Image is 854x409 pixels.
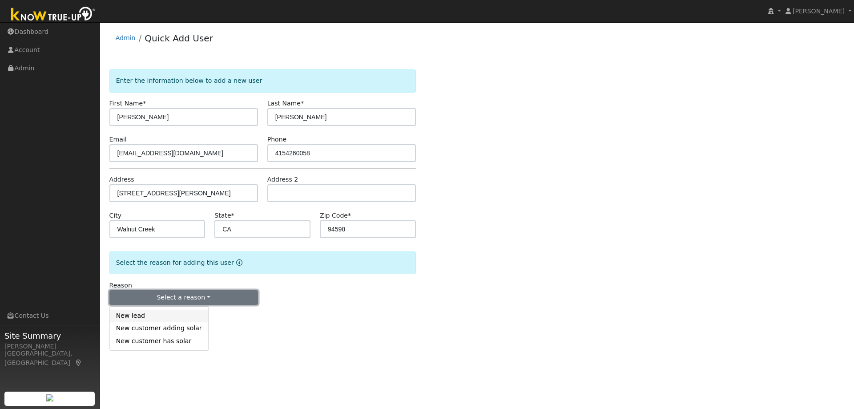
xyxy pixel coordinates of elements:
[109,211,122,220] label: City
[109,99,146,108] label: First Name
[267,99,304,108] label: Last Name
[214,211,234,220] label: State
[110,310,208,322] a: New lead
[4,330,95,342] span: Site Summary
[109,281,132,290] label: Reason
[109,251,416,274] div: Select the reason for adding this user
[320,211,351,220] label: Zip Code
[4,349,95,368] div: [GEOGRAPHIC_DATA], [GEOGRAPHIC_DATA]
[46,394,53,401] img: retrieve
[301,100,304,107] span: Required
[110,322,208,335] a: New customer adding solar
[231,212,234,219] span: Required
[75,359,83,366] a: Map
[267,135,287,144] label: Phone
[109,175,134,184] label: Address
[110,335,208,347] a: New customer has solar
[116,34,136,41] a: Admin
[7,5,100,25] img: Know True-Up
[145,33,213,44] a: Quick Add User
[109,290,258,305] button: Select a reason
[267,175,298,184] label: Address 2
[234,259,242,266] a: Reason for new user
[109,135,127,144] label: Email
[109,69,416,92] div: Enter the information below to add a new user
[143,100,146,107] span: Required
[4,342,95,351] div: [PERSON_NAME]
[793,8,845,15] span: [PERSON_NAME]
[348,212,351,219] span: Required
